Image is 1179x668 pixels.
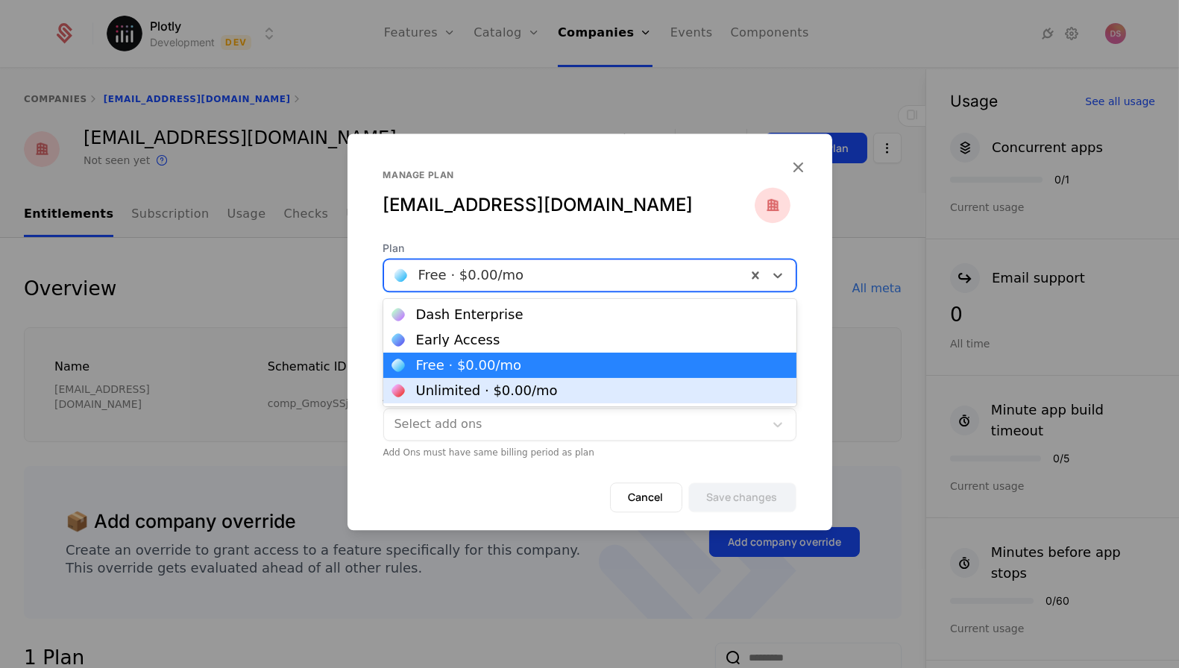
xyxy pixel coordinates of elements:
[394,415,757,433] div: Select add ons
[416,308,524,321] div: Dash Enterprise
[383,447,796,459] div: Add Ons must have same billing period as plan
[416,359,522,372] div: Free
[383,241,796,256] span: Plan
[383,193,755,217] div: [EMAIL_ADDRESS][DOMAIN_NAME]
[688,482,796,512] button: Save changes
[383,169,755,181] div: Manage plan
[383,297,796,309] div: Companies can only have one base plan
[416,384,558,397] div: Unlimited
[610,482,682,512] button: Cancel
[416,333,500,347] div: Early Access
[755,187,790,223] img: samiel.feki@plotly.com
